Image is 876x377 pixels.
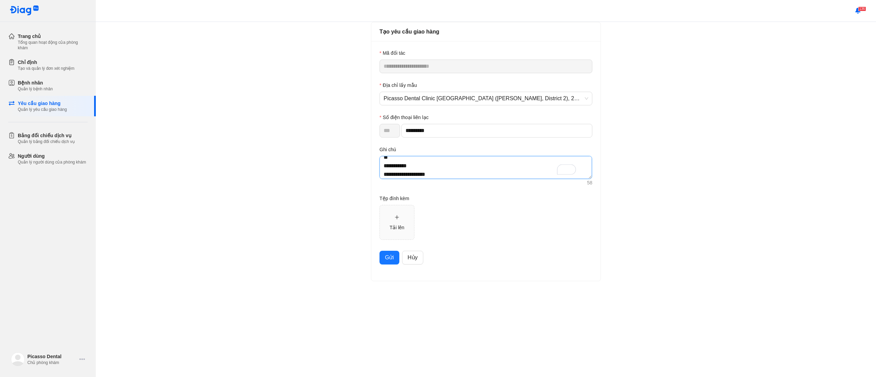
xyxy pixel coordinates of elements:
div: Quản lý bảng đối chiếu dịch vụ [18,139,75,144]
img: logo [10,5,39,16]
div: Tổng quan hoạt động của phòng khám [18,40,88,51]
button: Gửi [379,251,399,264]
label: Tệp đính kèm [379,195,409,202]
div: Picasso Dental [27,353,77,360]
span: Picasso Dental Clinic Ho Chi Minh City (Thao Dien, District 2), 25B Đ. Nguyễn Duy Hiệu, Thảo Điền... [384,92,588,105]
div: Tải lên [389,224,404,231]
img: logo [11,352,25,366]
div: Chủ phòng khám [27,360,77,365]
div: Tạo yêu cầu giao hàng [379,27,592,36]
span: Hủy [408,253,418,262]
div: Bảng đối chiếu dịch vụ [18,132,75,139]
label: Số điện thoại liên lạc [379,114,429,121]
textarea: To enrich screen reader interactions, please activate Accessibility in Grammarly extension settings [379,156,592,179]
div: Bệnh nhân [18,79,53,86]
div: Quản lý yêu cầu giao hàng [18,107,67,112]
div: Quản lý bệnh nhân [18,86,53,92]
div: Trang chủ [18,33,88,40]
div: Yêu cầu giao hàng [18,100,67,107]
div: Quản lý người dùng của phòng khám [18,159,86,165]
label: Ghi chú [379,146,396,153]
span: Gửi [385,253,394,262]
label: Địa chỉ lấy mẫu [379,81,417,89]
label: Mã đối tác [379,49,405,57]
div: Tạo và quản lý đơn xét nghiệm [18,66,74,71]
span: plus [395,215,399,220]
span: plusTải lên [380,205,414,239]
span: 136 [858,6,866,11]
div: Người dùng [18,153,86,159]
div: Chỉ định [18,59,74,66]
button: Hủy [402,251,423,264]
